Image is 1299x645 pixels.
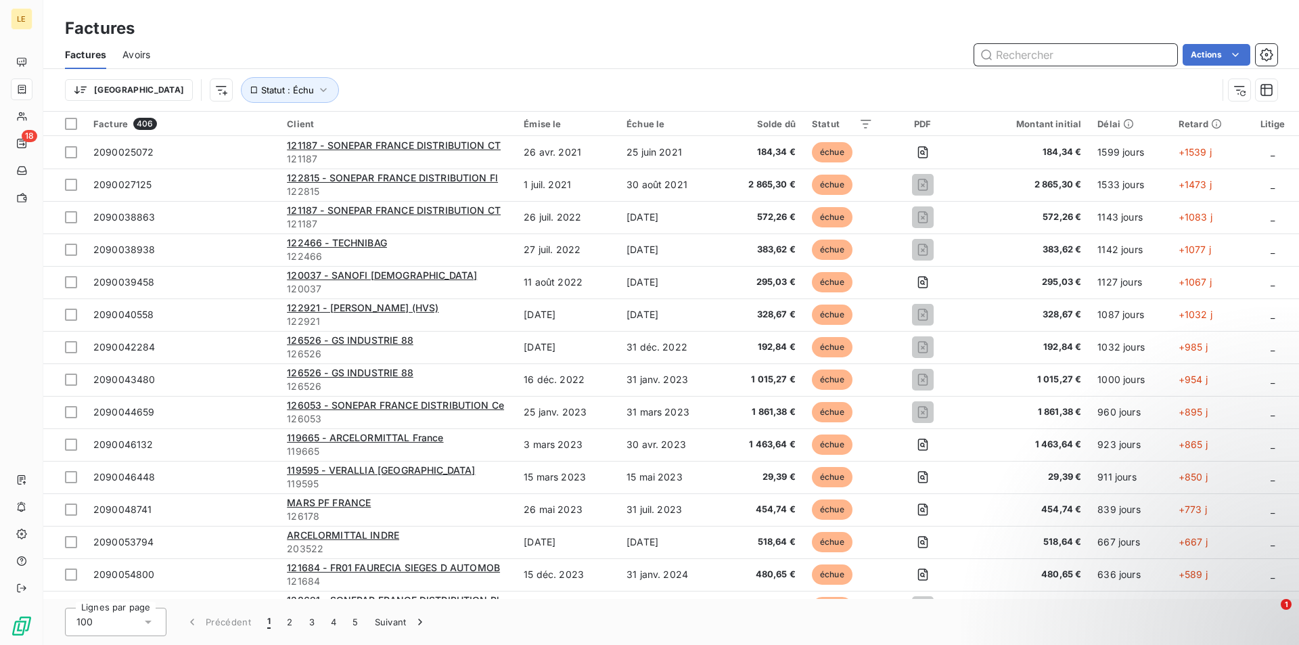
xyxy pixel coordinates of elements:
[287,497,371,508] span: MARS PF FRANCE
[267,615,271,629] span: 1
[973,340,1081,354] span: 192,84 €
[287,542,507,556] span: 203522
[1179,244,1211,255] span: +1077 j
[618,136,721,169] td: 25 juin 2021
[524,118,610,129] div: Émise le
[618,558,721,591] td: 31 janv. 2024
[1271,146,1275,158] span: _
[516,169,618,201] td: 1 juil. 2021
[618,461,721,493] td: 15 mai 2023
[812,240,852,260] span: échue
[287,562,500,573] span: 121684 - FR01 FAURECIA SIEGES D AUTOMOB
[22,130,37,142] span: 18
[516,591,618,623] td: 26 janv. 2024
[287,575,507,588] span: 121684
[1097,118,1162,129] div: Délai
[93,309,154,320] span: 2090040558
[1183,44,1250,66] button: Actions
[1271,179,1275,190] span: _
[812,337,852,357] span: échue
[1089,428,1170,461] td: 923 jours
[618,266,721,298] td: [DATE]
[729,118,796,129] div: Solde dû
[133,118,156,130] span: 406
[812,435,852,455] span: échue
[287,204,501,216] span: 121187 - SONEPAR FRANCE DISTRIBUTION CT
[287,139,501,151] span: 121187 - SONEPAR FRANCE DISTRIBUTION CT
[1089,298,1170,331] td: 1087 jours
[618,428,721,461] td: 30 avr. 2023
[1271,406,1275,418] span: _
[241,77,339,103] button: Statut : Échu
[287,367,413,378] span: 126526 - GS INDUSTRIE 88
[93,244,156,255] span: 2090038938
[1089,169,1170,201] td: 1533 jours
[1179,179,1212,190] span: +1473 j
[729,243,796,257] span: 383,62 €
[287,315,507,328] span: 122921
[516,396,618,428] td: 25 janv. 2023
[1179,504,1207,515] span: +773 j
[344,608,366,636] button: 5
[287,302,438,313] span: 122921 - [PERSON_NAME] (HVS)
[93,406,155,418] span: 2090044659
[287,477,507,491] span: 119595
[812,142,852,162] span: échue
[812,305,852,325] span: échue
[1028,514,1299,608] iframe: Intercom notifications message
[93,118,128,129] span: Facture
[973,535,1081,549] span: 518,64 €
[76,615,93,629] span: 100
[618,331,721,363] td: 31 déc. 2022
[1089,331,1170,363] td: 1032 jours
[1089,201,1170,233] td: 1143 jours
[812,370,852,390] span: échue
[973,178,1081,192] span: 2 865,30 €
[618,363,721,396] td: 31 janv. 2023
[516,558,618,591] td: 15 déc. 2023
[516,331,618,363] td: [DATE]
[93,276,155,288] span: 2090039458
[287,399,504,411] span: 126053 - SONEPAR FRANCE DISTRIBUTION Ce
[812,272,852,292] span: échue
[259,608,279,636] button: 1
[729,405,796,419] span: 1 861,38 €
[93,179,152,190] span: 2090027125
[729,340,796,354] span: 192,84 €
[1089,136,1170,169] td: 1599 jours
[626,118,713,129] div: Échue le
[516,363,618,396] td: 16 déc. 2022
[287,412,507,426] span: 126053
[1089,493,1170,526] td: 839 jours
[618,493,721,526] td: 31 juil. 2023
[1271,309,1275,320] span: _
[287,594,499,606] span: 128691 - SONEPAR FRANCE DISTRIBUTION Pl
[618,298,721,331] td: [DATE]
[973,275,1081,289] span: 295,03 €
[93,504,152,515] span: 2090048741
[618,201,721,233] td: [DATE]
[1271,276,1275,288] span: _
[65,79,193,101] button: [GEOGRAPHIC_DATA]
[812,564,852,585] span: échue
[287,445,507,458] span: 119665
[729,373,796,386] span: 1 015,27 €
[729,568,796,581] span: 480,65 €
[729,146,796,159] span: 184,34 €
[812,597,852,617] span: échue
[1271,211,1275,223] span: _
[1271,471,1275,483] span: _
[618,233,721,266] td: [DATE]
[1271,374,1275,385] span: _
[287,510,507,523] span: 126178
[1089,266,1170,298] td: 1127 jours
[516,493,618,526] td: 26 mai 2023
[618,591,721,623] td: 31 mars 2024
[1179,471,1208,483] span: +850 j
[1281,599,1292,610] span: 1
[1271,341,1275,353] span: _
[1254,118,1291,129] div: Litige
[973,373,1081,386] span: 1 015,27 €
[812,499,852,520] span: échue
[516,266,618,298] td: 11 août 2022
